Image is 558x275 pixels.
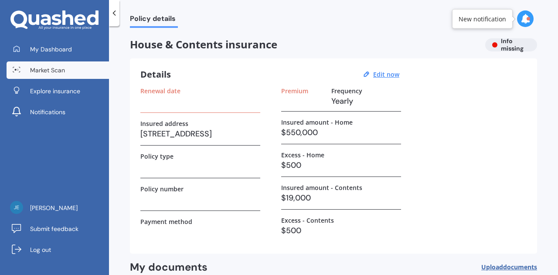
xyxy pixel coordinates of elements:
label: Insured amount - Contents [281,184,362,191]
label: Payment method [140,218,192,225]
span: Policy details [130,14,178,26]
a: Explore insurance [7,82,109,100]
u: Edit now [373,70,399,78]
button: Uploaddocuments [481,261,537,274]
label: Excess - Contents [281,217,334,224]
span: Market Scan [30,66,65,75]
a: [PERSON_NAME] [7,199,109,217]
a: Notifications [7,103,109,121]
label: Policy number [140,185,184,193]
h3: $500 [281,224,401,237]
a: My Dashboard [7,41,109,58]
span: documents [503,263,537,271]
h3: $550,000 [281,126,401,139]
span: [PERSON_NAME] [30,204,78,212]
span: My Dashboard [30,45,72,54]
h3: $500 [281,159,401,172]
label: Frequency [331,87,362,95]
span: Upload [481,264,537,271]
img: b76de907e0f812c352198367556c90c5 [10,201,23,214]
span: Notifications [30,108,65,116]
h3: [STREET_ADDRESS] [140,127,260,140]
h2: My documents [130,261,208,274]
h3: Yearly [331,95,401,108]
a: Log out [7,241,109,258]
a: Market Scan [7,61,109,79]
label: Premium [281,87,308,95]
span: Log out [30,245,51,254]
h3: Details [140,69,171,80]
div: New notification [459,14,506,23]
span: Submit feedback [30,224,78,233]
h3: $19,000 [281,191,401,204]
label: Renewal date [140,87,180,95]
button: Edit now [371,71,402,78]
span: Explore insurance [30,87,80,95]
label: Policy type [140,153,174,160]
label: Excess - Home [281,151,324,159]
a: Submit feedback [7,220,109,238]
label: Insured address [140,120,188,127]
label: Insured amount - Home [281,119,353,126]
span: House & Contents insurance [130,38,478,51]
